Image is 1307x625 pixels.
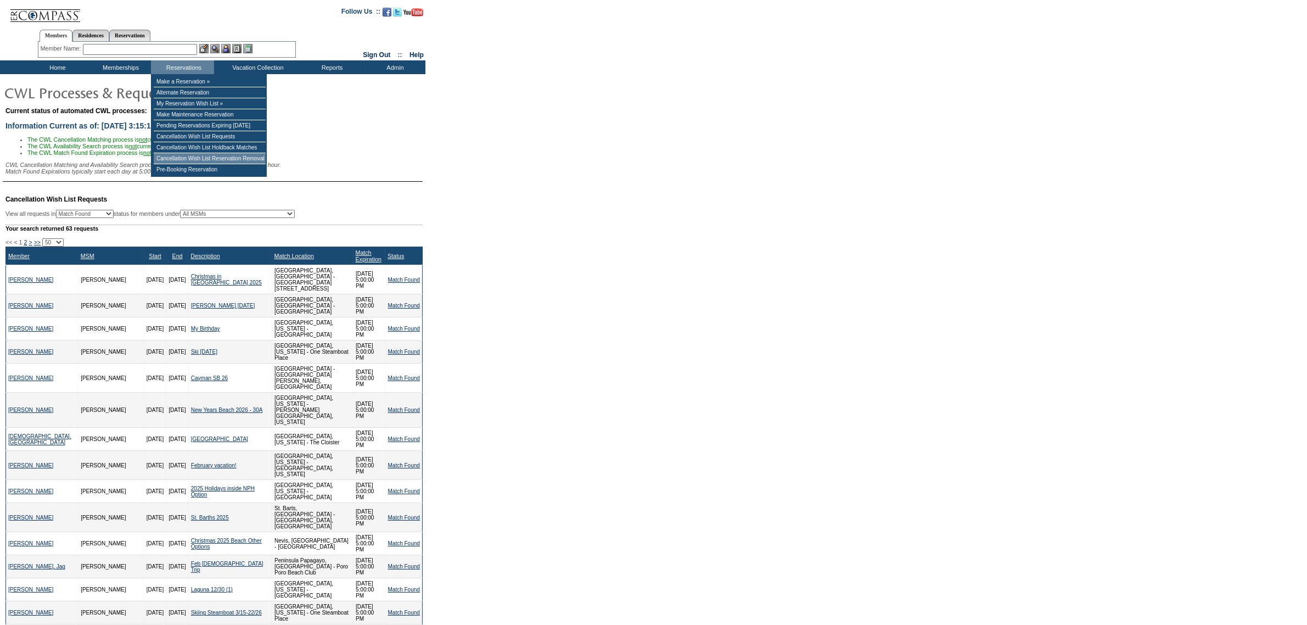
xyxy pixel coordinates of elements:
img: Become our fan on Facebook [383,8,391,16]
td: [PERSON_NAME] [78,393,144,428]
td: [GEOGRAPHIC_DATA] - [GEOGRAPHIC_DATA][PERSON_NAME], [GEOGRAPHIC_DATA] [272,364,354,393]
a: Members [40,30,73,42]
a: St. Barths 2025 [191,515,229,521]
span: < [14,239,17,245]
a: >> [34,239,41,245]
td: Cancellation Wish List Reservation Removal [154,153,266,164]
a: [PERSON_NAME] [8,349,53,355]
a: Match Found [388,540,420,546]
td: [DATE] [166,601,188,624]
td: Home [25,60,88,74]
td: [DATE] [166,451,188,480]
a: [PERSON_NAME] [8,540,53,546]
td: [GEOGRAPHIC_DATA], [US_STATE] - [GEOGRAPHIC_DATA] [272,480,354,503]
a: February vacation! [191,462,237,468]
td: [PERSON_NAME] [78,341,144,364]
td: [DATE] 5:00:00 PM [354,364,386,393]
td: [DATE] 5:00:00 PM [354,503,386,532]
td: [GEOGRAPHIC_DATA], [GEOGRAPHIC_DATA] - [GEOGRAPHIC_DATA] [272,294,354,317]
span: Current status of automated CWL processes: [5,107,147,115]
td: Reports [299,60,362,74]
td: [PERSON_NAME] [78,317,144,341]
a: MSM [81,253,94,259]
a: Help [410,51,424,59]
img: b_calculator.gif [243,44,253,53]
td: [PERSON_NAME] [78,532,144,555]
a: Match Expiration [356,249,382,263]
td: [DATE] [144,265,166,294]
td: Nevis, [GEOGRAPHIC_DATA] - [GEOGRAPHIC_DATA] [272,532,354,555]
td: Peninsula Papagayo, [GEOGRAPHIC_DATA] - Poro Poro Beach Club [272,555,354,578]
td: [DATE] 5:00:00 PM [354,265,386,294]
a: New Years Beach 2026 - 30A [191,407,263,413]
td: [PERSON_NAME] [78,503,144,532]
td: Vacation Collection [214,60,299,74]
img: View [210,44,220,53]
td: Cancellation Wish List Requests [154,131,266,142]
td: [PERSON_NAME] [78,364,144,393]
td: [DATE] 5:00:00 PM [354,341,386,364]
td: [DATE] 5:00:00 PM [354,601,386,624]
td: [DATE] [144,364,166,393]
td: Reservations [151,60,214,74]
td: Admin [362,60,425,74]
td: [PERSON_NAME] [78,265,144,294]
td: Alternate Reservation [154,87,266,98]
span: Cancellation Wish List Requests [5,196,107,203]
a: [PERSON_NAME] [8,407,53,413]
td: [DATE] [166,532,188,555]
td: [DATE] [144,503,166,532]
td: [DATE] [144,532,166,555]
a: Match Found [388,407,420,413]
td: [PERSON_NAME] [78,555,144,578]
td: [DATE] 5:00:00 PM [354,451,386,480]
a: 2025 Holidays inside NPH Option [191,486,255,498]
a: [PERSON_NAME] [8,488,53,494]
td: [DATE] [144,317,166,341]
a: Match Found [388,610,420,616]
a: End [172,253,183,259]
td: [PERSON_NAME] [78,578,144,601]
a: [PERSON_NAME] [8,326,53,332]
td: [DATE] [166,294,188,317]
span: The CWL Availability Search process is currently executing. [27,143,188,149]
td: [DATE] [144,341,166,364]
a: [PERSON_NAME] [8,587,53,593]
span: The CWL Match Found Expiration process is currently executing. [27,149,202,156]
td: [DATE] 5:00:00 PM [354,428,386,451]
a: [GEOGRAPHIC_DATA] [191,436,248,442]
a: Match Location [274,253,314,259]
td: [PERSON_NAME] [78,451,144,480]
td: [GEOGRAPHIC_DATA], [US_STATE] - The Cloister [272,428,354,451]
a: Match Found [388,375,420,381]
td: Make a Reservation » [154,76,266,87]
a: Sign Out [363,51,390,59]
a: [PERSON_NAME] [8,303,53,309]
td: [DATE] [166,428,188,451]
td: [PERSON_NAME] [78,428,144,451]
div: Member Name: [41,44,83,53]
td: [DATE] [166,555,188,578]
div: View all requests in status for members under [5,210,295,218]
a: Christmas in [GEOGRAPHIC_DATA] 2025 [191,274,262,286]
td: St. Barts, [GEOGRAPHIC_DATA] - [GEOGRAPHIC_DATA], [GEOGRAPHIC_DATA] [272,503,354,532]
u: not [129,143,137,149]
td: [DATE] [144,601,166,624]
img: b_edit.gif [199,44,209,53]
a: > [29,239,32,245]
td: [GEOGRAPHIC_DATA], [US_STATE] - One Steamboat Place [272,601,354,624]
u: not [143,149,152,156]
td: [DATE] 5:00:00 PM [354,480,386,503]
a: [PERSON_NAME] [DATE] [191,303,255,309]
a: [PERSON_NAME] [8,610,53,616]
a: [PERSON_NAME], Jag [8,563,65,570]
td: Pre-Booking Reservation [154,164,266,175]
td: [DATE] [166,480,188,503]
a: Match Found [388,587,420,593]
a: Match Found [388,326,420,332]
a: Match Found [388,277,420,283]
td: [DATE] [166,341,188,364]
span: The CWL Cancellation Matching process is currently executing. [27,136,198,143]
a: Description [190,253,220,259]
img: Subscribe to our YouTube Channel [403,8,423,16]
